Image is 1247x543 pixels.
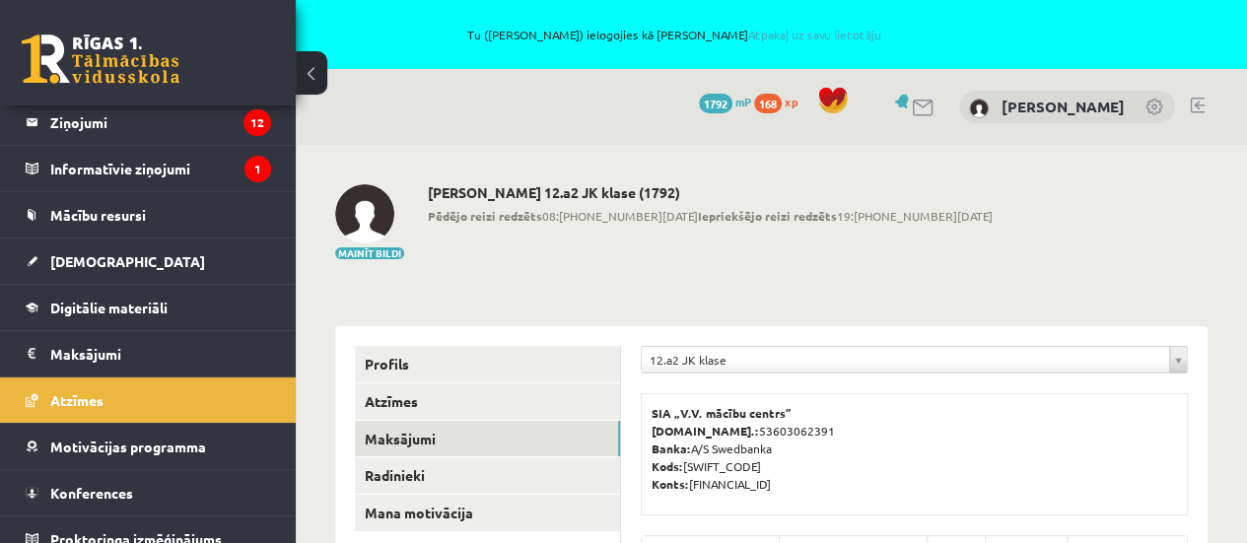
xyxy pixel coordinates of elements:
img: Ralfs Ziemelis [335,184,394,243]
span: Tu ([PERSON_NAME]) ielogojies kā [PERSON_NAME] [227,29,1123,40]
button: Mainīt bildi [335,247,404,259]
a: Atpakaļ uz savu lietotāju [748,27,881,42]
b: Konts: [652,476,689,492]
legend: Informatīvie ziņojumi [50,146,271,191]
p: 53603062391 A/S Swedbanka [SWIFT_CODE] [FINANCIAL_ID] [652,404,1177,493]
span: mP [735,94,751,109]
a: [PERSON_NAME] [1002,97,1125,116]
b: Kods: [652,458,683,474]
a: Mana motivācija [355,495,620,531]
span: Konferences [50,484,133,502]
a: Radinieki [355,457,620,494]
a: 168 xp [754,94,807,109]
span: Mācību resursi [50,206,146,224]
span: 12.a2 JK klase [650,347,1161,373]
legend: Maksājumi [50,331,271,376]
a: Ziņojumi12 [26,100,271,145]
span: Motivācijas programma [50,438,206,455]
b: Iepriekšējo reizi redzēts [698,208,837,224]
a: Profils [355,346,620,382]
a: Mācību resursi [26,192,271,238]
a: Maksājumi [355,421,620,457]
i: 1 [244,156,271,182]
a: Rīgas 1. Tālmācības vidusskola [22,34,179,84]
b: Banka: [652,441,691,456]
b: [DOMAIN_NAME].: [652,423,759,439]
span: xp [785,94,797,109]
a: Motivācijas programma [26,424,271,469]
span: Atzīmes [50,391,104,409]
a: Informatīvie ziņojumi1 [26,146,271,191]
span: 08:[PHONE_NUMBER][DATE] 19:[PHONE_NUMBER][DATE] [428,207,993,225]
a: [DEMOGRAPHIC_DATA] [26,238,271,284]
span: 1792 [699,94,732,113]
b: Pēdējo reizi redzēts [428,208,542,224]
b: SIA „V.V. mācību centrs” [652,405,793,421]
a: Atzīmes [26,377,271,423]
a: Konferences [26,470,271,515]
a: Atzīmes [355,383,620,420]
img: Ralfs Ziemelis [969,99,989,118]
a: 1792 mP [699,94,751,109]
span: 168 [754,94,782,113]
a: Maksājumi [26,331,271,376]
span: [DEMOGRAPHIC_DATA] [50,252,205,270]
legend: Ziņojumi [50,100,271,145]
i: 12 [243,109,271,136]
a: 12.a2 JK klase [642,347,1187,373]
span: Digitālie materiāli [50,299,168,316]
a: Digitālie materiāli [26,285,271,330]
h2: [PERSON_NAME] 12.a2 JK klase (1792) [428,184,993,201]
